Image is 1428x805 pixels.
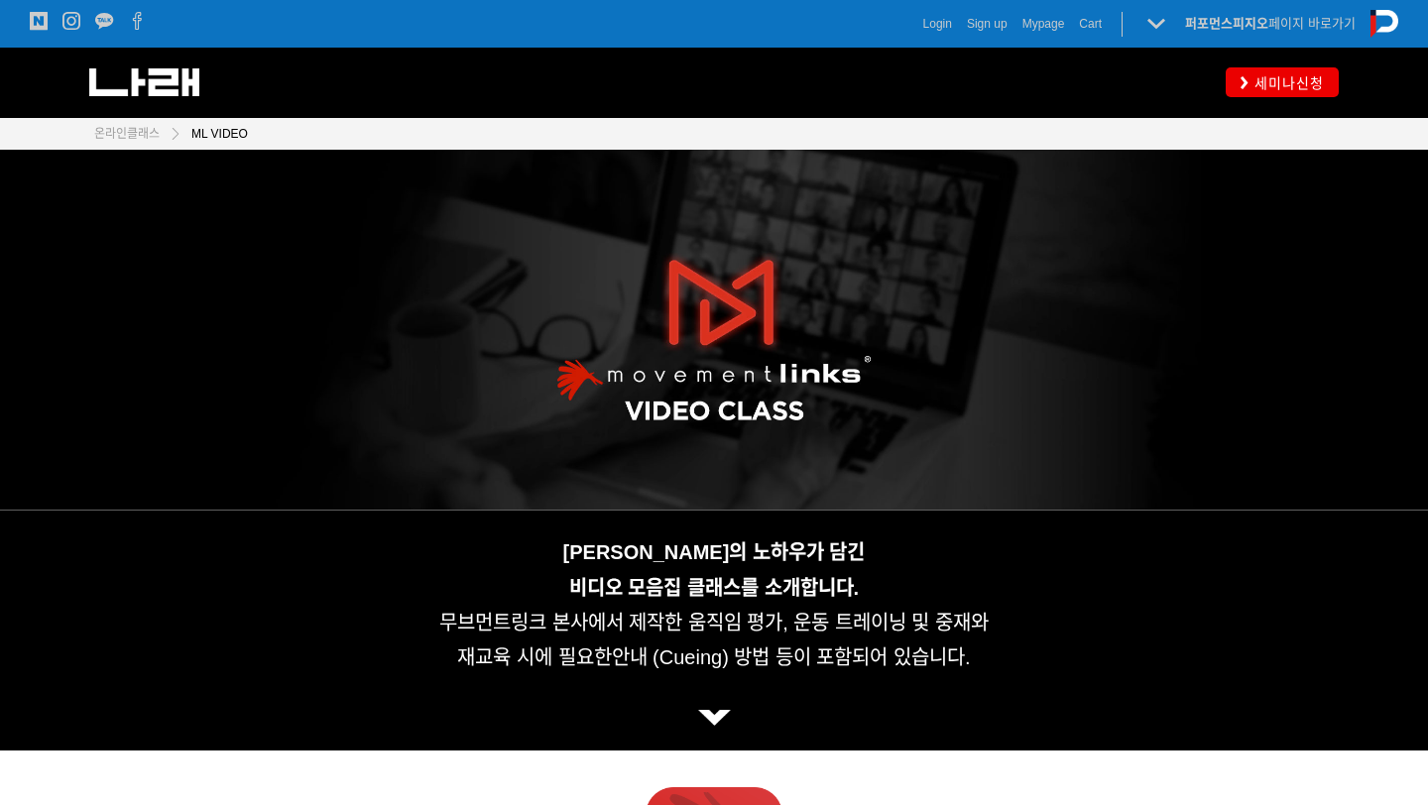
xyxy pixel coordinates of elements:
[1185,16,1356,31] a: 퍼포먼스피지오페이지 바로가기
[1022,14,1065,34] a: Mypage
[1079,14,1102,34] a: Cart
[563,541,866,563] span: [PERSON_NAME]의 노하우가 담긴
[967,14,1008,34] a: Sign up
[1185,16,1268,31] strong: 퍼포먼스피지오
[191,127,248,141] span: ML VIDEO
[94,124,160,144] a: 온라인클래스
[1226,67,1339,96] a: 세미나신청
[1249,73,1324,93] span: 세미나신청
[457,646,611,668] span: 재교육 시에 필요한
[94,127,160,141] span: 온라인클래스
[698,710,731,726] img: 0883bc78e6c5e.png
[569,577,859,599] span: 비디오 모음집 클래스를 소개합니다.
[181,124,248,144] a: ML VIDEO
[439,612,989,633] span: 무브먼트링크 본사에서 제작한 움직임 평가, 운동 트레이닝 및 중재와
[612,646,971,668] span: 안내 (Cueing) 방법 등이 포함되어 있습니다.
[923,14,952,34] a: Login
